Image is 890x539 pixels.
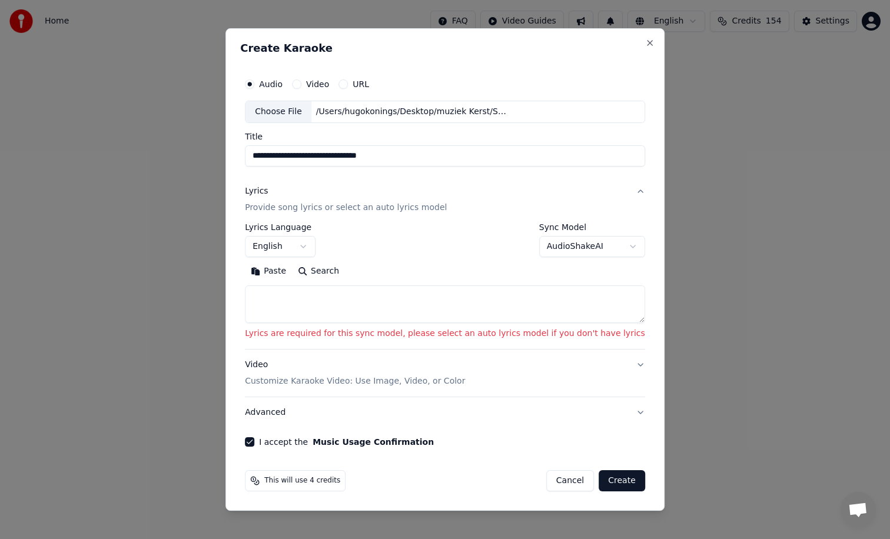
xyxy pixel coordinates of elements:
[259,80,283,88] label: Audio
[313,438,434,446] button: I accept the
[292,262,345,281] button: Search
[245,262,292,281] button: Paste
[245,132,645,141] label: Title
[245,202,447,214] p: Provide song lyrics or select an auto lyrics model
[245,350,645,397] button: VideoCustomize Karaoke Video: Use Image, Video, or Color
[245,223,316,231] label: Lyrics Language
[245,176,645,223] button: LyricsProvide song lyrics or select an auto lyrics model
[245,328,645,340] p: Lyrics are required for this sync model, please select an auto lyrics model if you don't have lyrics
[264,476,340,485] span: This will use 4 credits
[306,80,329,88] label: Video
[599,470,645,491] button: Create
[245,185,268,197] div: Lyrics
[353,80,369,88] label: URL
[546,470,594,491] button: Cancel
[245,375,465,387] p: Customize Karaoke Video: Use Image, Video, or Color
[245,359,465,387] div: Video
[245,397,645,428] button: Advanced
[245,101,311,122] div: Choose File
[539,223,645,231] label: Sync Model
[240,43,650,54] h2: Create Karaoke
[259,438,434,446] label: I accept the
[245,223,645,349] div: LyricsProvide song lyrics or select an auto lyrics model
[311,106,512,118] div: /Users/hugokonings/Desktop/muziek Kerst/Stille Nacht heilige Nacht Karaoke.mp3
